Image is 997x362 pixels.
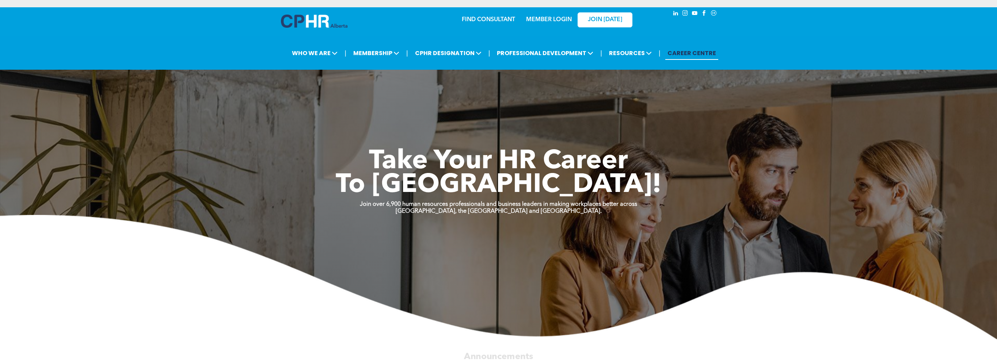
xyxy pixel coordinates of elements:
[659,46,661,61] li: |
[406,46,408,61] li: |
[607,46,654,60] span: RESOURCES
[360,201,637,207] strong: Join over 6,900 human resources professionals and business leaders in making workplaces better ac...
[588,16,622,23] span: JOIN [DATE]
[665,46,718,60] a: CAREER CENTRE
[351,46,402,60] span: MEMBERSHIP
[495,46,595,60] span: PROFESSIONAL DEVELOPMENT
[413,46,484,60] span: CPHR DESIGNATION
[700,9,708,19] a: facebook
[369,149,628,175] span: Take Your HR Career
[681,9,689,19] a: instagram
[464,352,533,361] span: Announcements
[336,172,662,199] span: To [GEOGRAPHIC_DATA]!
[710,9,718,19] a: Social network
[691,9,699,19] a: youtube
[290,46,340,60] span: WHO WE ARE
[526,17,572,23] a: MEMBER LOGIN
[578,12,632,27] a: JOIN [DATE]
[600,46,602,61] li: |
[281,15,347,28] img: A blue and white logo for cp alberta
[672,9,680,19] a: linkedin
[396,208,602,214] strong: [GEOGRAPHIC_DATA], the [GEOGRAPHIC_DATA] and [GEOGRAPHIC_DATA].
[462,17,515,23] a: FIND CONSULTANT
[488,46,490,61] li: |
[345,46,346,61] li: |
